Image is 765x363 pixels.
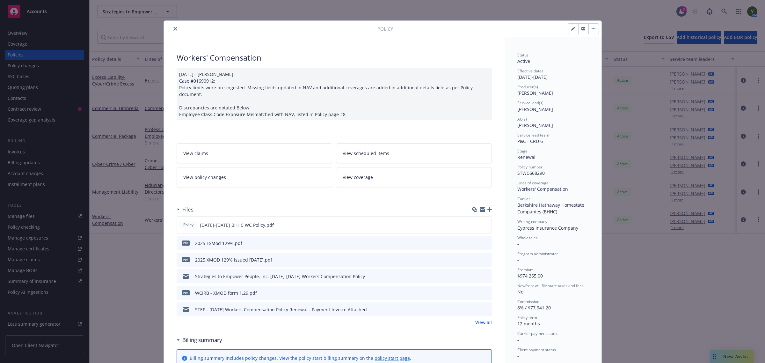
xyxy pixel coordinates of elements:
[517,68,543,74] span: Effective dates
[177,68,492,120] div: [DATE] - [PERSON_NAME] Case #01690912: Policy limits were pre-ingested. Missing fields updated in...
[343,150,389,157] span: View scheduled items
[195,306,367,313] div: STEP - [DATE] Workers Compensation Policy Renewal - Payment Invoice Attached
[517,148,528,154] span: Stage
[517,347,556,352] span: Client payment status
[517,164,543,170] span: Policy number
[182,205,193,214] h3: Files
[517,305,551,311] span: 8% / $77,941.20
[171,25,179,33] button: close
[473,273,478,280] button: download file
[517,257,519,263] span: -
[377,26,393,32] span: Policy
[182,257,190,262] span: pdf
[517,289,523,295] span: No
[517,267,534,272] span: Premium
[517,52,528,58] span: Status
[343,174,373,181] span: View coverage
[517,299,539,304] span: Commission
[517,196,530,202] span: Carrier
[336,143,492,163] a: View scheduled items
[517,315,537,320] span: Policy term
[177,336,222,344] div: Billing summary
[517,186,589,192] div: Workers' Compensation
[517,283,584,288] span: Newfront will file state taxes and fees
[484,273,489,280] button: preview file
[517,84,538,90] span: Producer(s)
[517,170,545,176] span: STWC668290
[195,290,257,296] div: WCIRB - XMOD form 1.29.pdf
[517,241,519,247] span: -
[517,58,530,64] span: Active
[484,256,489,263] button: preview file
[177,52,492,63] div: Workers' Compensation
[336,167,492,187] a: View coverage
[473,240,478,247] button: download file
[517,106,553,112] span: [PERSON_NAME]
[177,167,332,187] a: View policy changes
[517,122,553,128] span: [PERSON_NAME]
[195,240,242,247] div: 2025 ExMod 129%.pdf
[517,138,543,144] span: P&C - CRU 6
[517,273,543,279] span: $974,265.00
[484,306,489,313] button: preview file
[473,290,478,296] button: download file
[195,273,365,280] div: Strategies to Empower People, Inc. [DATE]-[DATE] Workers Compensation Policy
[473,256,478,263] button: download file
[517,321,540,327] span: 12 months
[183,150,208,157] span: View claims
[517,154,535,160] span: Renewal
[484,240,489,247] button: preview file
[517,132,549,138] span: Service lead team
[517,116,527,122] span: AC(s)
[517,180,549,186] span: Lines of coverage
[182,241,190,245] span: pdf
[517,331,558,336] span: Carrier payment status
[483,222,489,228] button: preview file
[195,256,272,263] div: 2025 XMOD 129% issued [DATE].pdf
[517,202,586,215] span: Berkshire Hathaway Homestate Companies (BHHC)
[182,336,222,344] h3: Billing summary
[517,225,578,231] span: Cypress Insurance Company
[517,100,543,106] span: Service lead(s)
[517,68,589,80] div: [DATE] - [DATE]
[517,219,547,224] span: Writing company
[182,222,195,228] span: Policy
[475,319,492,326] a: View all
[517,251,558,256] span: Program administrator
[190,355,411,361] div: Billing summary includes policy changes. View the policy start billing summary on the .
[517,353,519,359] span: -
[183,174,226,181] span: View policy changes
[473,222,478,228] button: download file
[473,306,478,313] button: download file
[517,235,537,241] span: Wholesaler
[177,143,332,163] a: View claims
[200,222,274,228] span: [DATE]-[DATE] BHHC WC Policy.pdf
[182,290,190,295] span: pdf
[177,205,193,214] div: Files
[517,90,553,96] span: [PERSON_NAME]
[484,290,489,296] button: preview file
[375,355,410,361] a: policy start page
[517,337,519,343] span: -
